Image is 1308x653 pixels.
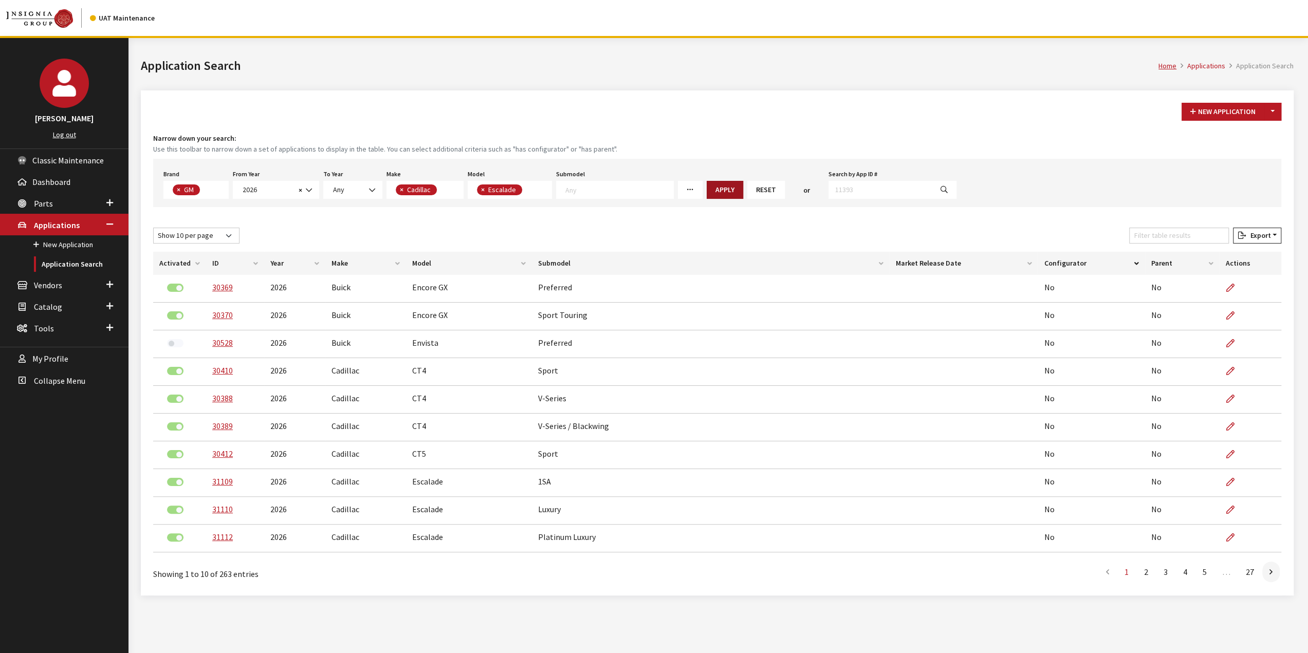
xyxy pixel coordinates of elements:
span: Collapse Menu [34,376,85,386]
span: Cadillac [406,185,433,194]
td: Cadillac [325,441,406,469]
span: × [177,185,180,194]
button: Reset [747,181,785,199]
a: 30410 [212,365,233,376]
span: × [481,185,485,194]
td: V-Series / Blackwing [532,414,890,441]
td: 1SA [532,469,890,497]
th: Model: activate to sort column ascending [406,252,532,275]
a: Edit Application [1225,469,1243,495]
td: Preferred [532,275,890,303]
li: Cadillac [396,184,437,195]
th: Parent: activate to sort column ascending [1145,252,1220,275]
a: 3 [1156,562,1175,582]
textarea: Search [565,185,673,194]
td: Cadillac [325,525,406,552]
th: ID: activate to sort column ascending [206,252,264,275]
a: Edit Application [1225,386,1243,412]
a: Home [1158,61,1176,70]
td: Sport Touring [532,303,890,330]
h4: Narrow down your search: [153,133,1281,144]
button: Remove item [396,184,406,195]
td: 2026 [264,525,326,552]
td: Encore GX [406,275,532,303]
td: Envista [406,330,532,358]
td: No [1145,358,1220,386]
td: Buick [325,275,406,303]
th: Configurator: activate to sort column descending [1038,252,1145,275]
td: No [1145,469,1220,497]
td: Platinum Luxury [532,525,890,552]
td: CT4 [406,386,532,414]
button: Apply [707,181,743,199]
td: CT4 [406,414,532,441]
td: No [1145,386,1220,414]
a: 5 [1195,562,1214,582]
td: Preferred [532,330,890,358]
td: Escalade [406,525,532,552]
label: Make [386,170,401,179]
span: 2026 [240,184,296,195]
button: Remove all items [296,184,302,196]
td: No [1038,441,1145,469]
td: No [1145,525,1220,552]
a: Insignia Group logo [6,8,90,28]
span: Any [333,185,344,194]
td: Cadillac [325,358,406,386]
td: 2026 [264,469,326,497]
td: Luxury [532,497,890,525]
a: Edit Application [1225,497,1243,523]
textarea: Search [202,186,208,195]
span: Parts [34,198,53,209]
button: New Application [1182,103,1264,121]
td: No [1145,330,1220,358]
th: Activated: activate to sort column ascending [153,252,206,275]
td: No [1038,497,1145,525]
th: Market Release Date: activate to sort column ascending [890,252,1038,275]
button: Remove item [477,184,487,195]
td: No [1038,414,1145,441]
button: Remove item [173,184,183,195]
a: Edit Application [1225,275,1243,301]
td: No [1145,414,1220,441]
span: × [299,185,302,195]
input: 11393 [828,181,932,199]
span: 2026 [233,181,319,199]
a: 1 [1117,562,1136,582]
td: No [1038,525,1145,552]
input: Filter table results [1129,228,1229,244]
td: 2026 [264,358,326,386]
td: Cadillac [325,469,406,497]
td: 2026 [264,497,326,525]
td: CT5 [406,441,532,469]
label: Submodel [556,170,585,179]
h1: Application Search [141,57,1158,75]
td: Escalade [406,469,532,497]
td: 2026 [264,441,326,469]
td: No [1038,358,1145,386]
td: 2026 [264,386,326,414]
td: No [1145,303,1220,330]
div: Showing 1 to 10 of 263 entries [153,561,616,580]
td: No [1038,303,1145,330]
span: Catalog [34,302,62,312]
td: 2026 [264,330,326,358]
a: Edit Application [1225,358,1243,384]
a: 4 [1176,562,1194,582]
td: Cadillac [325,386,406,414]
div: UAT Maintenance [90,13,155,24]
a: Edit Application [1225,414,1243,439]
li: Escalade [477,184,522,195]
span: Any [323,181,382,199]
img: John Swartwout [40,59,89,108]
span: Dashboard [32,177,70,187]
a: 27 [1239,562,1261,582]
h3: [PERSON_NAME] [10,112,118,124]
span: Any [330,184,376,195]
td: Cadillac [325,497,406,525]
label: Model [468,170,485,179]
td: Buick [325,303,406,330]
a: 30369 [212,282,233,292]
span: Tools [34,323,54,333]
a: 30412 [212,449,233,459]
